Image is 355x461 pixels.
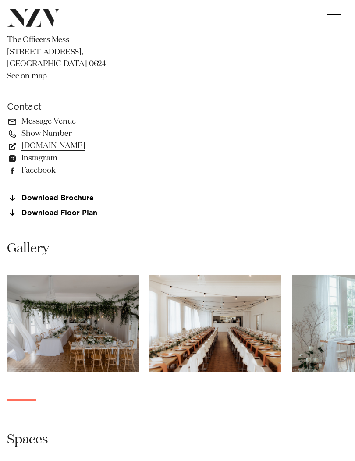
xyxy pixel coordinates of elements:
[7,209,150,217] a: Download Floor Plan
[7,72,47,80] a: See on map
[7,9,60,27] img: nzv-logo.png
[7,128,150,140] a: Show Number
[7,194,150,202] a: Download Brochure
[7,432,48,449] h2: Spaces
[7,115,150,128] a: Message Venue
[7,164,150,177] a: Facebook
[7,140,150,152] a: [DOMAIN_NAME]
[7,100,150,113] h6: Contact
[7,275,139,372] swiper-slide: 1 / 28
[7,34,150,83] p: The Officers Mess [STREET_ADDRESS], [GEOGRAPHIC_DATA] 0624
[7,241,49,258] h2: Gallery
[149,275,281,372] swiper-slide: 2 / 28
[7,152,150,164] a: Instagram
